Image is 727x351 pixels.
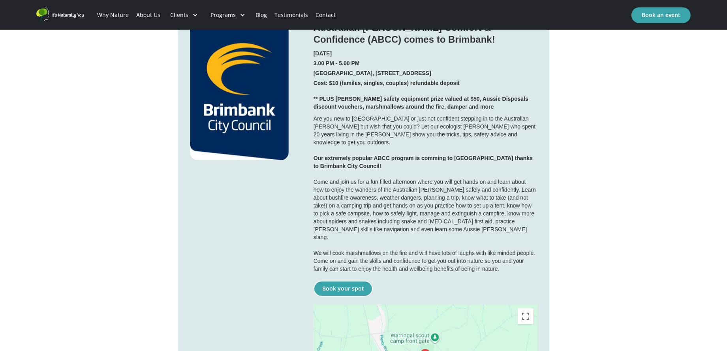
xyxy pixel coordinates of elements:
[314,155,533,169] strong: Our extremely popular ABCC program is comming to [GEOGRAPHIC_DATA] thanks to Brimbank City Council!
[132,2,164,28] a: About Us
[314,49,332,57] h5: [DATE]
[314,59,360,67] h5: 3.00 PM - 5.00 PM
[170,11,188,19] div: Clients
[271,2,312,28] a: Testimonials
[314,22,537,45] h3: Australian [PERSON_NAME] Comfort & Confidence (ABCC) comes to Brimbank!
[631,7,691,23] a: Book an event
[312,2,340,28] a: Contact
[518,308,534,324] button: Toggle fullscreen view
[164,2,204,28] div: Clients
[36,7,84,23] a: home
[210,11,236,19] div: Programs
[314,79,537,111] h5: Cost: $10 (familes, singles, couples) refundable deposit ‍
[314,115,537,273] div: Are you new to [GEOGRAPHIC_DATA] or just not confident stepping in to the Australian [PERSON_NAME...
[314,281,373,296] a: Book your spot
[314,70,431,76] strong: [GEOGRAPHIC_DATA], [STREET_ADDRESS]
[93,2,132,28] a: Why Nature
[314,96,528,110] strong: ** PLUS [PERSON_NAME] safety equipment prize valued at $50, Aussie Disposals discount vouchers, m...
[204,2,252,28] div: Programs
[252,2,271,28] a: Blog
